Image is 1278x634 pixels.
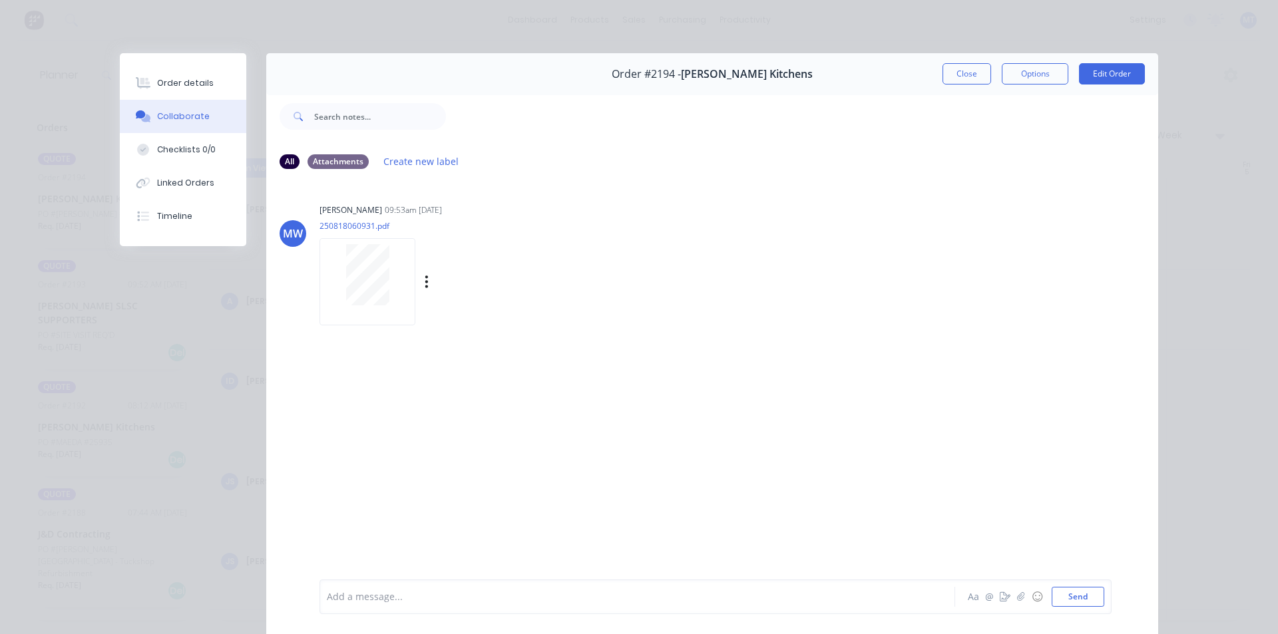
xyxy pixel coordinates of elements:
button: Edit Order [1079,63,1145,84]
button: Checklists 0/0 [120,133,246,166]
button: Create new label [377,152,466,170]
button: Close [943,63,991,84]
div: All [280,154,300,169]
button: Options [1002,63,1068,84]
button: Collaborate [120,100,246,133]
p: 250818060931.pdf [319,220,564,232]
button: Aa [965,589,981,605]
button: Timeline [120,200,246,233]
div: Linked Orders [157,177,214,189]
div: Order details [157,77,214,89]
button: @ [981,589,997,605]
button: ☺ [1029,589,1045,605]
div: Collaborate [157,110,210,122]
div: Attachments [308,154,369,169]
button: Order details [120,67,246,100]
div: Timeline [157,210,192,222]
span: Order #2194 - [612,68,681,80]
button: Send [1052,587,1104,607]
div: MW [283,226,303,241]
input: Search notes... [314,103,446,130]
div: 09:53am [DATE] [385,204,442,216]
span: [PERSON_NAME] Kitchens [681,68,813,80]
div: Checklists 0/0 [157,144,216,156]
div: [PERSON_NAME] [319,204,382,216]
button: Linked Orders [120,166,246,200]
